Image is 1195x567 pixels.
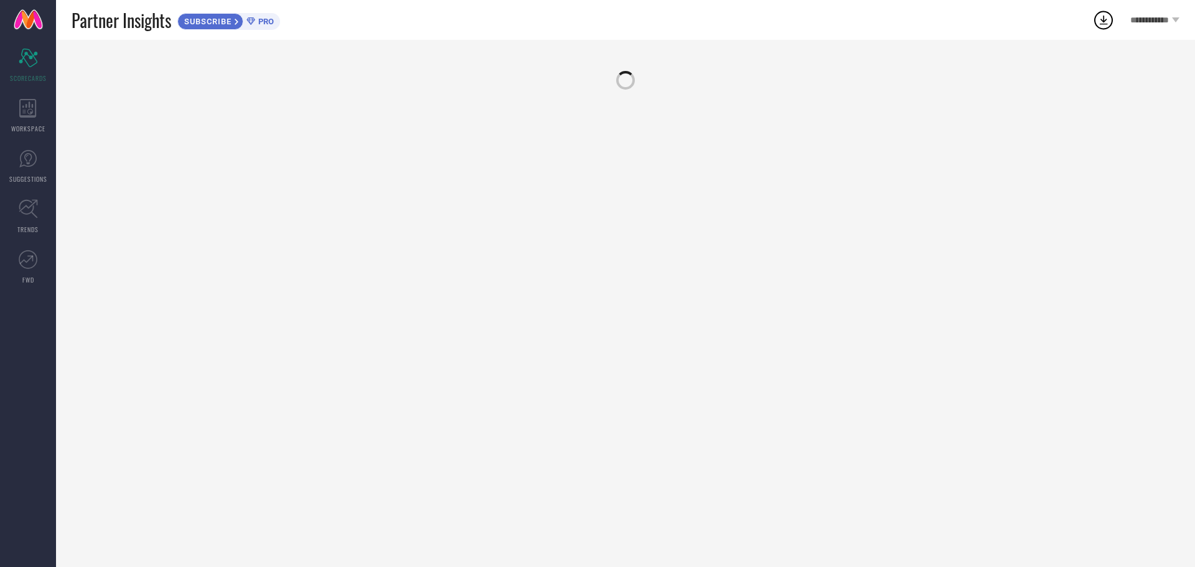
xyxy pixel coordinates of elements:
[22,275,34,284] span: FWD
[9,174,47,184] span: SUGGESTIONS
[11,124,45,133] span: WORKSPACE
[10,73,47,83] span: SCORECARDS
[72,7,171,33] span: Partner Insights
[255,17,274,26] span: PRO
[17,225,39,234] span: TRENDS
[1092,9,1115,31] div: Open download list
[177,10,280,30] a: SUBSCRIBEPRO
[178,17,235,26] span: SUBSCRIBE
